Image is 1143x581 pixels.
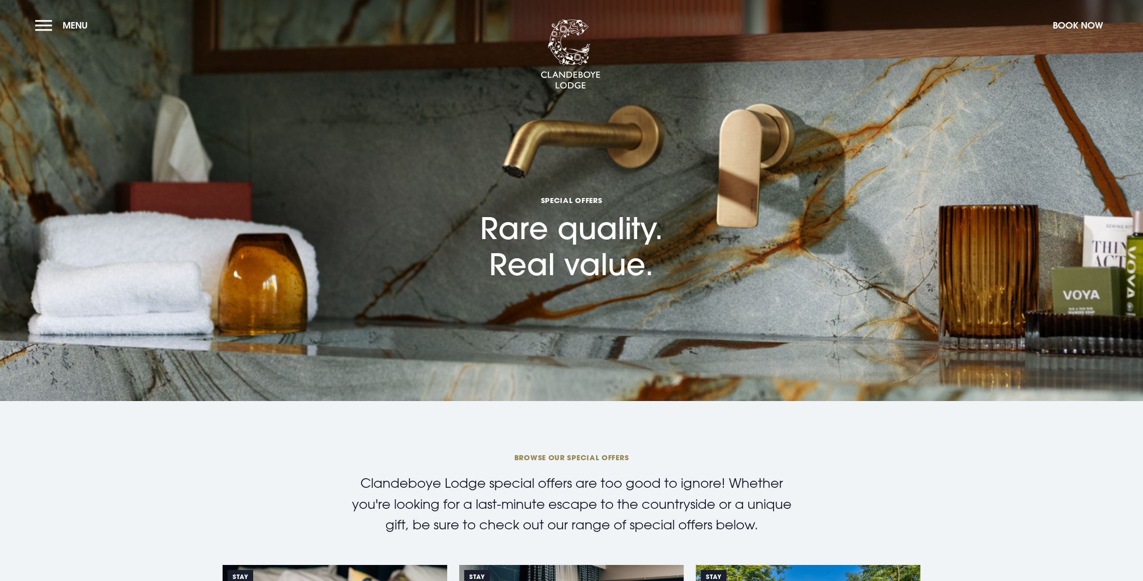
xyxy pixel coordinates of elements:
[333,453,810,462] span: BROWSE OUR SPECIAL OFFERS
[480,124,663,282] h1: Rare quality. Real value.
[63,20,88,31] span: Menu
[35,15,93,36] button: Menu
[341,473,802,535] p: Clandeboye Lodge special offers are too good to ignore! Whether you're looking for a last-minute ...
[540,20,601,90] img: Clandeboye Lodge
[1048,15,1108,36] button: Book Now
[480,196,663,205] span: Special Offers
